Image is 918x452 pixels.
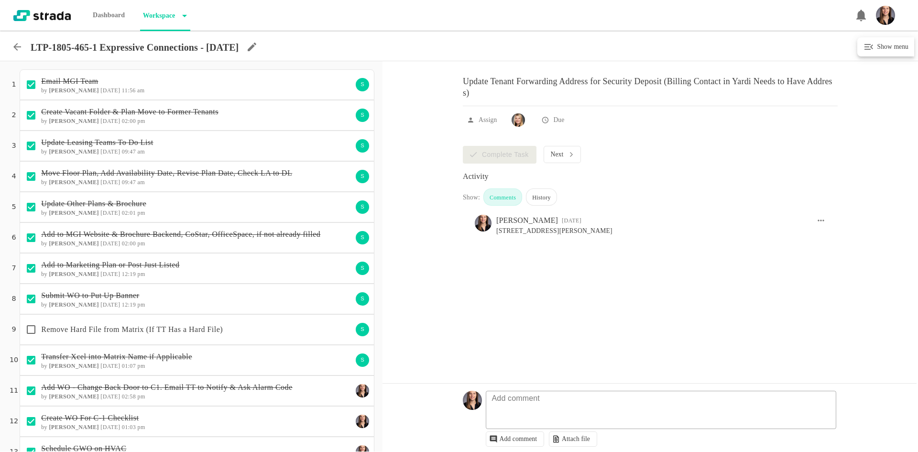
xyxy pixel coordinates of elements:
[500,435,537,443] p: Add comment
[49,179,99,186] b: [PERSON_NAME]
[41,118,352,124] h6: by [DATE] 02:00 pm
[562,435,590,443] p: Attach file
[355,77,370,92] div: S
[487,393,545,404] p: Add comment
[876,6,895,25] img: Headshot_Vertical.jpg
[355,322,370,337] div: S
[12,79,16,90] p: 1
[31,42,239,53] p: LTP-1805-465-1 Expressive Connections - [DATE]
[49,209,99,216] b: [PERSON_NAME]
[355,108,370,123] div: S
[356,415,369,428] img: Ty Depies
[41,137,352,148] p: Update Leasing Teams To Do List
[41,179,352,186] h6: by [DATE] 09:47 am
[355,230,370,245] div: S
[41,424,352,430] h6: by [DATE] 01:03 pm
[355,138,370,154] div: S
[483,188,522,206] div: Comments
[41,167,352,179] p: Move Floor Plan, Add Availability Date, Revise Plan Date, Check LA to DL
[479,115,497,125] p: Assign
[355,291,370,307] div: S
[496,226,826,236] pre: [STREET_ADDRESS][PERSON_NAME]
[49,87,99,94] b: [PERSON_NAME]
[49,393,99,400] b: [PERSON_NAME]
[562,215,581,226] div: 01:08 PM
[49,118,99,124] b: [PERSON_NAME]
[355,199,370,215] div: S
[41,393,352,400] h6: by [DATE] 02:58 pm
[12,263,16,274] p: 7
[41,87,352,94] h6: by [DATE] 11:56 am
[12,171,16,182] p: 4
[90,6,128,25] p: Dashboard
[10,386,18,396] p: 11
[41,106,352,118] p: Create Vacant Folder & Plan Move to Former Tenants
[140,6,175,25] p: Workspace
[12,294,16,304] p: 8
[12,202,16,212] p: 5
[41,209,352,216] h6: by [DATE] 02:01 pm
[551,151,564,158] p: Next
[10,416,18,427] p: 12
[41,351,352,363] p: Transfer Xcel into Matrix Name if Applicable
[526,188,557,206] div: History
[13,10,71,21] img: strada-logo
[41,259,352,271] p: Add to Marketing Plan or Post Just Listed
[553,115,564,125] p: Due
[41,148,352,155] h6: by [DATE] 09:47 am
[41,363,352,369] h6: by [DATE] 01:07 pm
[463,68,838,99] p: Update Tenant Forwarding Address for Security Deposit (Billing Contact in Yardi Needs to Have Add...
[496,215,558,226] div: [PERSON_NAME]
[41,324,352,335] p: Remove Hard File from Matrix (If TT Has a Hard File)
[12,141,16,151] p: 3
[41,240,352,247] h6: by [DATE] 02:00 pm
[12,110,16,121] p: 2
[41,229,352,240] p: Add to MGI Website & Brochure Backend, CoStar, OfficeSpace, if not already filled
[49,240,99,247] b: [PERSON_NAME]
[41,290,352,301] p: Submit WO to Put Up Banner
[463,171,838,182] div: Activity
[463,193,480,206] div: Show:
[10,355,18,365] p: 10
[49,301,99,308] b: [PERSON_NAME]
[49,363,99,369] b: [PERSON_NAME]
[49,271,99,277] b: [PERSON_NAME]
[41,198,352,209] p: Update Other Plans & Brochure
[12,324,16,335] p: 9
[41,412,352,424] p: Create WO For C-1 Checklist
[41,271,352,277] h6: by [DATE] 12:19 pm
[355,353,370,368] div: S
[355,169,370,184] div: S
[41,382,352,393] p: Add WO - Change Back Door to C1. Email TT to Notify & Ask Alarm Code
[41,76,352,87] p: Email MGI Team
[512,113,525,127] img: Maggie Keasling
[12,232,16,243] p: 6
[41,301,352,308] h6: by [DATE] 12:19 pm
[356,384,369,397] img: Ty Depies
[874,41,908,53] h6: Show menu
[49,424,99,430] b: [PERSON_NAME]
[49,148,99,155] b: [PERSON_NAME]
[463,391,482,410] img: Headshot_Vertical.jpg
[475,215,492,232] img: Ty Depies
[355,261,370,276] div: S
